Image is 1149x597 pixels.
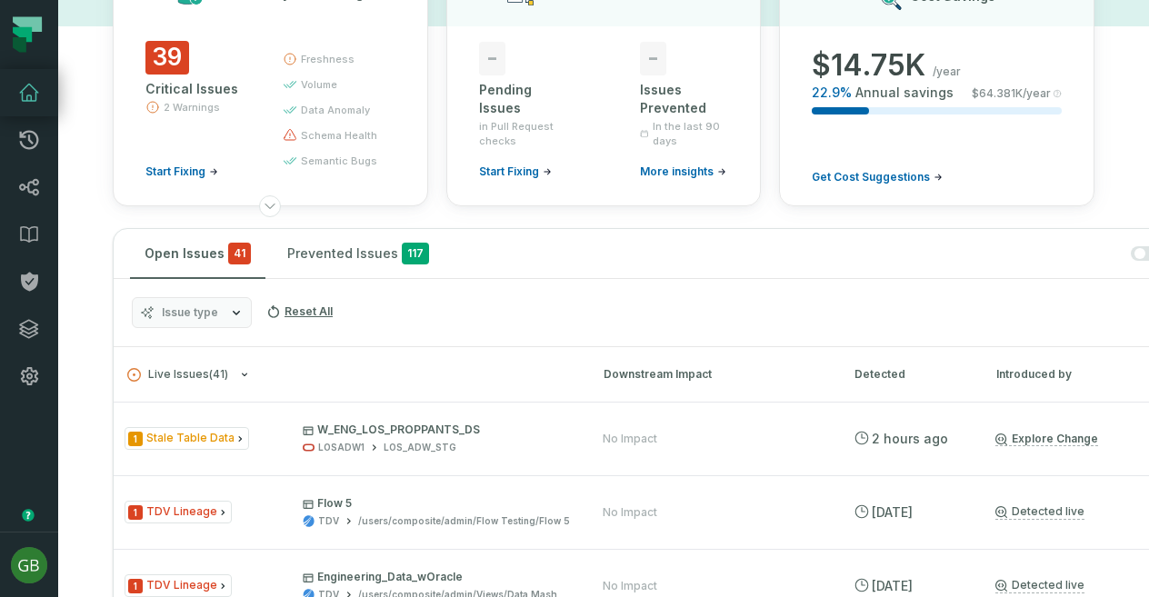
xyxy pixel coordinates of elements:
span: Issue Type [125,501,232,523]
a: Explore Change [995,432,1098,446]
span: in Pull Request checks [479,119,567,148]
span: critical issues and errors combined [228,243,251,264]
span: Issue Type [125,574,232,597]
div: Tooltip anchor [20,507,36,523]
a: Start Fixing [145,164,218,179]
button: Issue type [132,297,252,328]
a: More insights [640,164,726,179]
relative-time: Sep 29, 2025, 2:02 AM CDT [872,578,913,593]
img: avatar of Geetha Bijjam [11,547,47,583]
div: LOSADW1 [318,441,365,454]
span: Severity [128,505,143,520]
span: semantic bugs [301,154,377,168]
relative-time: Oct 3, 2025, 8:33 AM CDT [872,431,948,446]
span: Severity [128,432,143,446]
a: Start Fixing [479,164,552,179]
span: 22.9 % [812,84,852,102]
div: Downstream Impact [604,366,822,383]
span: Live Issues ( 41 ) [127,368,228,382]
a: Detected live [995,504,1084,520]
span: Annual savings [855,84,954,102]
button: Live Issues(41) [127,368,571,382]
span: 2 Warnings [164,100,220,114]
div: TDV [318,514,339,528]
div: Critical Issues [145,80,250,98]
span: 39 [145,41,189,75]
span: schema health [301,128,377,143]
button: Reset All [259,297,340,326]
span: freshness [301,52,355,66]
span: In the last 90 days [653,119,729,148]
span: Start Fixing [145,164,205,179]
span: 117 [402,243,429,264]
span: $ 14.75K [812,47,925,84]
p: W_ENG_LOS_PROPPANTS_DS [303,423,570,437]
span: Start Fixing [479,164,539,179]
span: /year [933,65,961,79]
span: More insights [640,164,714,179]
span: - [640,42,666,75]
span: Issue Type [125,427,249,450]
div: Issues Prevented [640,81,728,117]
p: Flow 5 [303,496,570,511]
div: No Impact [603,579,657,593]
a: Detected live [995,578,1084,593]
button: Prevented Issues [273,229,444,278]
div: Detected [854,366,964,383]
a: Get Cost Suggestions [812,170,943,184]
relative-time: Sep 29, 2025, 2:02 AM CDT [872,504,913,520]
div: LOS_ADW_STG [384,441,456,454]
div: No Impact [603,432,657,446]
span: data anomaly [301,103,370,117]
span: Issue type [162,305,218,320]
span: Severity [128,579,143,593]
button: Open Issues [130,229,265,278]
div: No Impact [603,505,657,520]
span: volume [301,77,337,92]
div: /users/composite/admin/Flow Testing/Flow 5 [358,514,570,528]
p: Engineering_Data_wOracle [303,570,570,584]
div: Pending Issues [479,81,567,117]
span: - [479,42,505,75]
span: Get Cost Suggestions [812,170,930,184]
span: $ 64.381K /year [972,86,1051,101]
